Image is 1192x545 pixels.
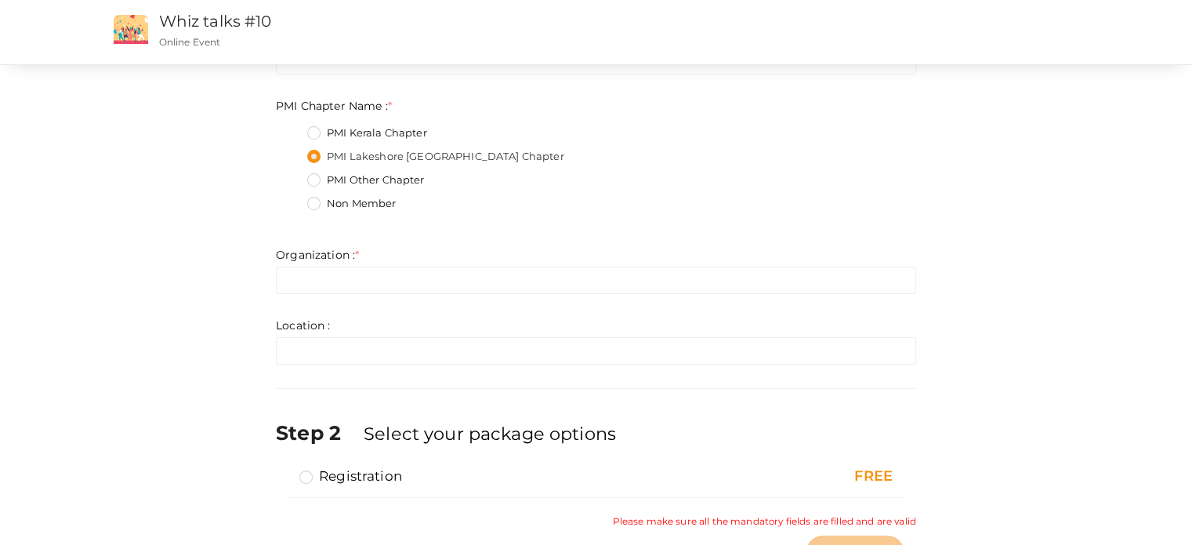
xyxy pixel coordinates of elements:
a: Whiz talks #10 [159,12,272,31]
label: PMI Lakeshore [GEOGRAPHIC_DATA] Chapter [307,149,563,165]
label: Non Member [307,196,396,212]
p: Online Event [159,35,755,49]
div: FREE [715,467,893,487]
label: Select your package options [364,421,616,446]
label: Step 2 [276,419,360,447]
label: PMI Other Chapter [307,173,424,188]
label: PMI Kerala Chapter [307,125,427,141]
label: Organization : [276,247,359,263]
label: Registration [299,467,402,485]
small: Please make sure all the mandatory fields are filled and are valid [613,514,916,528]
img: event2.png [114,15,148,44]
label: Location : [276,318,330,333]
label: PMI Chapter Name : [276,98,392,114]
